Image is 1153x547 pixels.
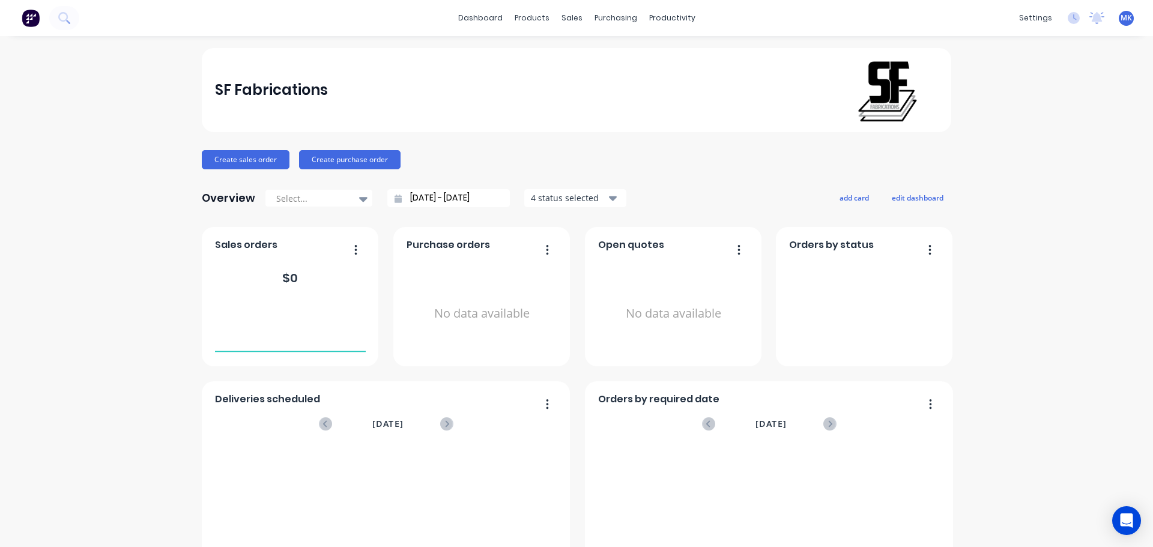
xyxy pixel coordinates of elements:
div: Overview [202,186,255,210]
div: settings [1013,9,1058,27]
div: No data available [598,257,749,370]
a: dashboard [452,9,509,27]
span: Open quotes [598,238,664,252]
div: Open Intercom Messenger [1112,506,1141,535]
button: edit dashboard [884,190,951,205]
button: Create purchase order [299,150,401,169]
div: No data available [407,257,557,370]
span: Orders by status [789,238,874,252]
span: Orders by required date [598,392,719,406]
span: MK [1121,13,1132,23]
button: add card [832,190,877,205]
img: SF Fabrications [854,58,922,122]
button: 4 status selected [524,189,626,207]
div: SF Fabrications [215,78,328,102]
div: products [509,9,555,27]
div: productivity [643,9,701,27]
button: Create sales order [202,150,289,169]
div: $ 0 [282,269,298,287]
div: purchasing [589,9,643,27]
span: [DATE] [755,417,787,431]
img: Factory [22,9,40,27]
span: Sales orders [215,238,277,252]
span: [DATE] [372,417,404,431]
span: Purchase orders [407,238,490,252]
div: 4 status selected [531,192,607,204]
div: sales [555,9,589,27]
